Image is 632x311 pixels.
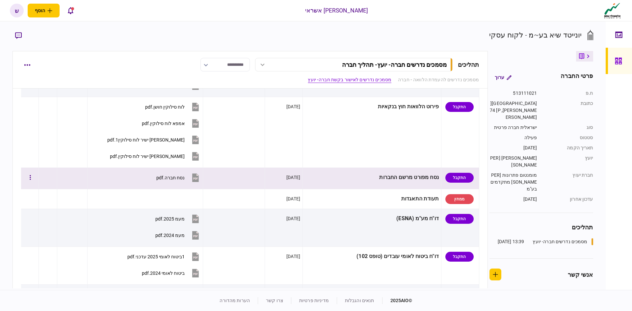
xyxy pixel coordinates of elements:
div: [DATE] [286,215,300,222]
div: מימון ישיר לוח סילוקין.pdf [110,154,185,159]
div: יונייטד שיא בע~מ - לקוח עסקי [489,30,582,40]
div: התקבל [445,252,474,262]
button: מעמ 2024.pdf [155,228,200,243]
div: אנשי קשר [568,270,593,279]
div: מסמכים נדרשים חברה- יועץ [533,238,587,245]
div: [DATE] [286,195,300,202]
div: פעילה [489,134,537,141]
a: מסמכים נדרשים חברה- יועץ13:39 [DATE] [498,238,593,245]
div: [PERSON_NAME] [PERSON_NAME] [489,155,537,168]
div: תהליכים [458,60,479,69]
button: ש [10,4,24,17]
div: 13:39 [DATE] [498,238,524,245]
button: 1ביטוח לאומי 2025 עדכני.pdf [127,249,200,264]
div: דו"ח מע"מ (ESNA) [305,211,439,226]
div: תאריך הקמה [544,144,593,151]
a: מדיניות פרטיות [299,298,329,303]
div: תהליכים [489,223,593,232]
button: אמפא לוח סילוקין.pdf [142,116,200,131]
div: כתובת [544,100,593,121]
div: ביטוח לאומי 2024.pdf [142,271,185,276]
div: יועץ [544,155,593,168]
div: חברת יעוץ [544,172,593,193]
img: client company logo [603,2,622,19]
button: מסמכים נדרשים חברה- יועץ- תהליך חברה [255,58,453,71]
div: [PERSON_NAME] אשראי [305,6,368,15]
div: סוג [544,124,593,131]
button: פתח רשימת התראות [64,4,77,17]
div: מסמכים נדרשים חברה- יועץ - תהליך חברה [342,61,447,68]
div: תעודת התאגדות [305,192,439,206]
button: פתח תפריט להוספת לקוח [28,4,60,17]
div: [DATE] [286,174,300,181]
div: מעמ 2025.pdf [155,216,185,221]
div: 1ביטוח לאומי 2025 עדכני.pdf [127,254,185,259]
div: ממתין [445,194,474,204]
div: לוח סילוקין חושן.pdf [145,104,185,110]
div: מומנטום פתרונות [PERSON_NAME] מתקדמים בע"מ [489,172,537,193]
button: מעמ 2025.pdf [155,211,200,226]
div: דוח עושר אישי [305,287,439,302]
a: מסמכים נדרשים להעמדת הלוואה - חברה [398,76,479,83]
button: מימון ישיר לוח סילוקין1.pdf [107,132,200,147]
div: [DATE] [489,196,537,203]
button: דוח עושר אישי.pdf [211,287,262,302]
button: מימון ישיר לוח סילוקין.pdf [110,149,200,164]
div: [DATE] [489,144,537,151]
a: מסמכים נדרשים לאישור בקשת חברה- יועץ [308,76,391,83]
div: מימון ישיר לוח סילוקין1.pdf [107,137,185,143]
div: ח.פ [544,90,593,97]
button: לוח סילוקין חושן.pdf [145,99,200,114]
div: אמפא לוח סילוקין.pdf [142,121,185,126]
a: תנאים והגבלות [345,298,374,303]
div: ישראלית חברה פרטית [489,124,537,131]
div: מעמ 2024.pdf [155,233,185,238]
div: התקבל [445,173,474,183]
div: פירוט הלוואות חוץ בנקאיות [305,99,439,114]
div: [DATE] [286,253,300,260]
div: [DATE] [286,103,300,110]
div: עדכון אחרון [544,196,593,203]
div: 513111021 [489,90,537,97]
button: ערוך [489,71,517,83]
a: הערות מהדורה [220,298,250,303]
div: סטטוס [544,134,593,141]
button: נסח חברה.pdf [156,170,200,185]
button: ביטוח לאומי 2024.pdf [142,266,200,280]
a: צרו קשר [266,298,283,303]
div: פרטי החברה [561,71,593,83]
div: © 2025 AIO [382,297,412,304]
div: התקבל [445,102,474,112]
div: דו"ח ביטוח לאומי עובדים (טופס 102) [305,249,439,264]
div: נסח חברה.pdf [156,175,185,180]
div: [GEOGRAPHIC_DATA][PERSON_NAME], 74 [PERSON_NAME] [489,100,537,121]
div: התקבל [445,214,474,224]
div: נסח מפורט מרשם החברות [305,170,439,185]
